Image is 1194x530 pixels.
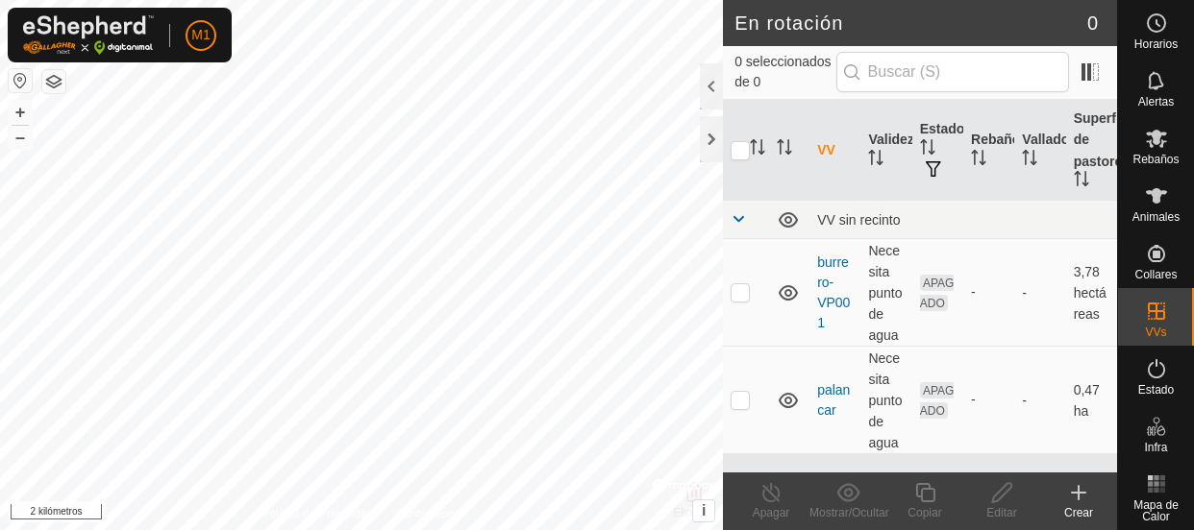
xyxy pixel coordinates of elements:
p-sorticon: Activar para ordenar [868,153,883,168]
font: - [1022,393,1027,408]
font: Animales [1132,210,1180,224]
font: En rotación [734,12,843,34]
font: Alertas [1138,95,1174,108]
font: Validez [868,132,913,147]
button: Restablecer Mapa [9,69,32,92]
button: – [9,126,32,149]
font: Contáctenos [396,507,460,520]
font: Horarios [1134,37,1178,51]
font: - [1022,285,1027,301]
p-sorticon: Activar para ordenar [920,142,935,157]
font: 3,78 hectáreas [1074,264,1107,322]
font: APAGADO [920,277,955,310]
font: Estado [1138,383,1174,397]
font: 0,47 ha [1074,382,1100,419]
font: Collares [1134,268,1177,281]
font: Rebaño [971,132,1020,147]
p-sorticon: Activar para ordenar [1022,153,1037,168]
p-sorticon: Activar para ordenar [777,142,792,157]
font: Necesita punto de agua [868,349,902,450]
a: burrero-VP001 [817,254,850,330]
font: Superficie de pastoreo [1074,110,1139,168]
font: Apagar [753,506,790,519]
font: VV sin recinto [817,212,900,228]
font: + [15,102,26,122]
input: Buscar (S) [836,52,1069,92]
font: – [15,127,25,147]
font: Crear [1064,506,1093,519]
font: Estado [920,121,965,136]
font: Mostrar/Ocultar [809,506,889,519]
a: palancar [817,382,850,418]
p-sorticon: Activar para ordenar [1074,174,1089,189]
p-sorticon: Activar para ordenar [971,153,986,168]
font: 0 [1087,12,1098,34]
font: VVs [1145,325,1166,339]
font: Infra [1144,441,1167,454]
font: Editar [986,506,1016,519]
a: Política de Privacidad [262,505,373,522]
font: - [971,392,976,407]
img: Logotipo de Gallagher [23,15,154,55]
button: Capas del Mapa [42,70,65,93]
button: i [693,500,714,521]
font: Rebaños [1132,153,1179,166]
font: i [702,502,706,518]
font: M1 [191,27,210,42]
button: + [9,101,32,124]
p-sorticon: Activar para ordenar [750,142,765,157]
a: Contáctenos [396,505,460,522]
font: VV [817,142,835,157]
font: Política de Privacidad [262,507,373,520]
font: 0 seleccionados de 0 [734,54,831,89]
font: Necesita punto de agua [868,243,902,344]
font: APAGADO [920,384,955,418]
font: Vallado [1022,132,1069,147]
font: Copiar [908,506,941,519]
font: Mapa de Calor [1133,498,1179,523]
font: - [971,284,976,300]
